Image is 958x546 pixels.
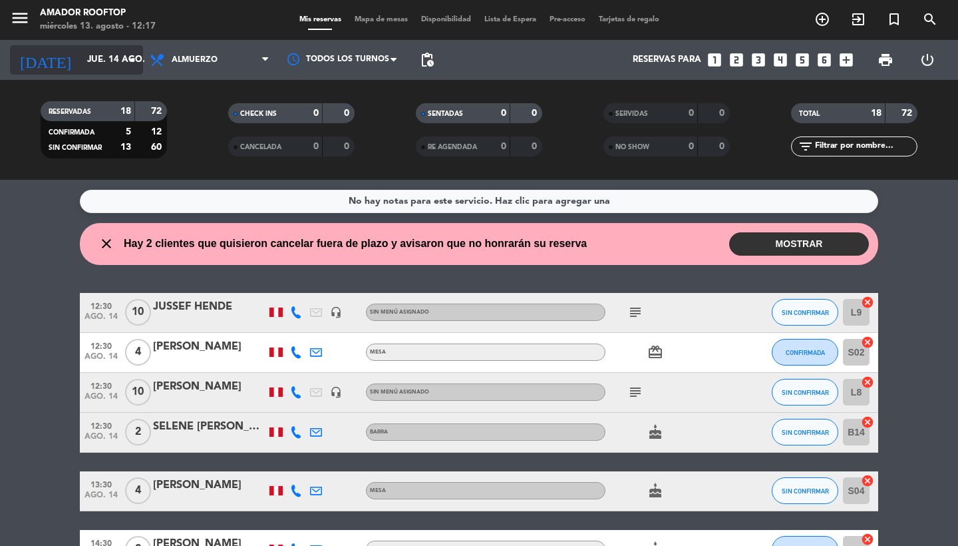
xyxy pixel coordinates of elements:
span: Mesa [370,488,386,493]
strong: 0 [719,142,727,151]
i: [DATE] [10,45,80,75]
strong: 72 [901,109,915,118]
div: No hay notas para este servicio. Haz clic para agregar una [349,194,610,209]
span: Almuerzo [172,55,218,65]
span: Mis reservas [293,16,348,23]
span: Barra [370,429,388,435]
span: 10 [125,379,151,406]
span: CANCELADA [240,144,281,150]
span: 12:30 [84,417,118,433]
button: MOSTRAR [729,232,869,256]
i: arrow_drop_down [124,52,140,68]
span: 12:30 [84,298,118,313]
i: menu [10,8,30,28]
span: Tarjetas de regalo [592,16,666,23]
button: CONFIRMADA [772,339,838,366]
div: [PERSON_NAME] [153,378,266,396]
span: Mesa [370,350,386,355]
span: Hay 2 clientes que quisieron cancelar fuera de plazo y avisaron que no honrarán su reserva [124,235,587,252]
div: [PERSON_NAME] [153,338,266,356]
span: SENTADAS [428,111,463,117]
i: add_circle_outline [814,11,830,27]
strong: 18 [120,107,131,116]
strong: 72 [151,107,164,116]
i: looks_3 [750,51,767,69]
span: SIN CONFIRMAR [782,309,829,316]
span: ago. 14 [84,491,118,506]
span: Sin menú asignado [370,310,429,315]
span: NO SHOW [615,144,649,150]
span: CONFIRMADA [786,349,825,356]
button: SIN CONFIRMAR [772,379,838,406]
div: LOG OUT [906,40,948,80]
i: headset_mic [330,306,342,318]
span: Sin menú asignado [370,390,429,395]
strong: 0 [719,109,727,118]
strong: 0 [501,142,506,151]
span: Pre-acceso [543,16,592,23]
i: cancel [861,533,874,546]
span: pending_actions [419,52,435,68]
span: 4 [125,339,151,366]
i: turned_in_not [886,11,902,27]
strong: 18 [871,109,881,118]
i: card_giftcard [647,344,663,360]
span: Disponibilidad [414,16,478,23]
i: looks_4 [772,51,789,69]
i: exit_to_app [850,11,866,27]
strong: 0 [532,142,540,151]
strong: 0 [689,142,694,151]
input: Filtrar por nombre... [814,139,917,154]
span: 2 [125,419,151,445]
strong: 0 [344,142,352,151]
span: ago. 14 [84,432,118,447]
i: close [98,236,114,252]
strong: 0 [532,109,540,118]
strong: 12 [151,127,164,136]
div: SELENE [PERSON_NAME] [PERSON_NAME] [153,418,266,435]
span: SIN CONFIRMAR [782,487,829,495]
i: cancel [861,376,874,389]
strong: 0 [344,109,352,118]
span: 12:30 [84,338,118,353]
strong: 0 [501,109,506,118]
span: CHECK INS [240,111,277,117]
i: power_settings_new [919,52,935,68]
i: cake [647,424,663,440]
i: search [922,11,938,27]
button: SIN CONFIRMAR [772,477,838,504]
i: subject [627,304,643,320]
i: subject [627,384,643,400]
i: cancel [861,474,874,487]
div: [PERSON_NAME] [153,477,266,494]
span: 12:30 [84,378,118,393]
span: 4 [125,477,151,504]
span: Lista de Espera [478,16,543,23]
i: filter_list [798,138,814,154]
i: looks_6 [816,51,833,69]
i: looks_5 [794,51,811,69]
div: miércoles 13. agosto - 12:17 [40,20,156,33]
span: CONFIRMADA [49,129,94,136]
i: looks_one [706,51,723,69]
span: SERVIDAS [615,111,648,117]
i: cancel [861,415,874,429]
strong: 13 [120,142,131,152]
button: SIN CONFIRMAR [772,419,838,445]
i: headset_mic [330,386,342,398]
span: SIN CONFIRMAR [782,389,829,396]
strong: 0 [313,142,319,151]
button: menu [10,8,30,33]
span: Reservas para [633,55,701,65]
div: JUSSEF HENDE [153,298,266,316]
i: looks_two [728,51,745,69]
span: Mapa de mesas [348,16,414,23]
span: ago. 14 [84,352,118,368]
strong: 0 [313,109,319,118]
strong: 5 [126,127,131,136]
span: ago. 14 [84,312,118,328]
span: RESERVADAS [49,109,91,115]
strong: 60 [151,142,164,152]
button: SIN CONFIRMAR [772,299,838,326]
i: cancel [861,336,874,349]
